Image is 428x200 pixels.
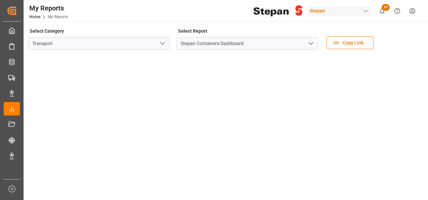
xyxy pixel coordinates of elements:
button: open menu [157,38,167,49]
span: 34 [382,4,390,11]
button: Stepan [307,4,374,17]
span: Copy Link [339,39,367,46]
button: open menu [306,38,316,49]
a: Home [29,14,40,19]
button: Copy Link [326,36,373,49]
input: Type to search/select [28,37,170,50]
input: Type to search/select [177,37,318,50]
img: Stepan_Company_logo.svg.png_1713531530.png [253,5,302,17]
label: Select Report [177,26,208,36]
button: Help Center [390,3,405,19]
label: Select Category [28,26,65,36]
button: show 34 new notifications [374,3,390,19]
div: My Reports [29,3,68,13]
div: Stepan [307,6,372,16]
